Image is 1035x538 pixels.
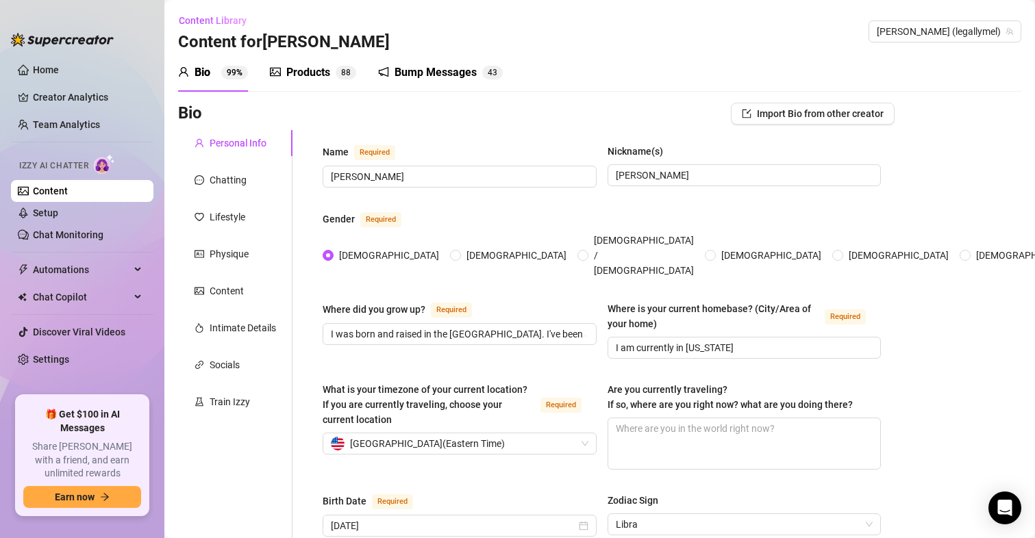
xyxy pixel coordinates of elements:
[33,86,142,108] a: Creator Analytics
[33,207,58,218] a: Setup
[716,248,827,263] span: [DEMOGRAPHIC_DATA]
[18,264,29,275] span: thunderbolt
[195,64,210,81] div: Bio
[346,68,351,77] span: 8
[323,301,487,318] label: Where did you grow up?
[482,66,503,79] sup: 43
[461,248,572,263] span: [DEMOGRAPHIC_DATA]
[195,249,204,259] span: idcard
[178,31,390,53] h3: Content for [PERSON_NAME]
[178,66,189,77] span: user
[350,433,505,454] span: [GEOGRAPHIC_DATA] ( Eastern Time )
[378,66,389,77] span: notification
[55,491,95,502] span: Earn now
[360,212,401,227] span: Required
[270,66,281,77] span: picture
[988,491,1021,524] div: Open Intercom Messenger
[195,138,204,148] span: user
[616,340,871,355] input: Where is your current homebase? (City/Area of your home)
[336,66,356,79] sup: 88
[616,514,873,535] span: Libra
[608,144,663,159] div: Nickname(s)
[221,66,248,79] sup: 99%
[23,440,141,481] span: Share [PERSON_NAME] with a friend, and earn unlimited rewards
[757,108,884,119] span: Import Bio from other creator
[33,64,59,75] a: Home
[18,292,27,302] img: Chat Copilot
[100,492,110,502] span: arrow-right
[492,68,497,77] span: 3
[540,398,582,413] span: Required
[608,493,668,508] label: Zodiac Sign
[323,384,527,425] span: What is your timezone of your current location? If you are currently traveling, choose your curre...
[608,144,673,159] label: Nickname(s)
[742,109,751,118] span: import
[33,354,69,365] a: Settings
[33,119,100,130] a: Team Analytics
[608,301,820,331] div: Where is your current homebase? (City/Area of your home)
[210,246,249,261] div: Physique
[210,357,240,372] div: Socials
[331,437,345,450] img: us
[323,144,410,160] label: Name
[195,175,204,185] span: message
[178,10,258,31] button: Content Library
[731,103,895,125] button: Import Bio from other creator
[210,320,276,335] div: Intimate Details
[431,303,472,318] span: Required
[843,248,954,263] span: [DEMOGRAPHIC_DATA]
[23,408,141,435] span: 🎁 Get $100 in AI Messages
[608,384,853,410] span: Are you currently traveling? If so, where are you right now? what are you doing there?
[33,286,130,308] span: Chat Copilot
[195,397,204,407] span: experiment
[210,394,250,409] div: Train Izzy
[210,209,245,225] div: Lifestyle
[195,360,204,370] span: link
[11,33,114,47] img: logo-BBDzfeDw.svg
[608,493,658,508] div: Zodiac Sign
[33,326,125,337] a: Discover Viral Videos
[210,136,266,151] div: Personal Info
[94,154,115,174] img: AI Chatter
[23,486,141,508] button: Earn nowarrow-right
[488,68,492,77] span: 4
[179,15,247,26] span: Content Library
[395,64,477,81] div: Bump Messages
[33,185,68,196] a: Content
[334,248,445,263] span: [DEMOGRAPHIC_DATA]
[331,169,586,184] input: Name
[331,326,586,342] input: Where did you grow up?
[331,518,576,533] input: Birth Date
[286,64,330,81] div: Products
[33,229,103,240] a: Chat Monitoring
[178,103,202,125] h3: Bio
[372,494,413,509] span: Required
[210,172,247,188] div: Chatting
[608,301,882,331] label: Where is your current homebase? (City/Area of your home)
[1006,27,1014,36] span: team
[323,494,366,509] div: Birth Date
[19,159,88,172] span: Izzy AI Chatter
[616,168,871,183] input: Nickname(s)
[195,323,204,333] span: fire
[323,212,355,227] div: Gender
[354,145,395,160] span: Required
[210,283,244,298] div: Content
[877,21,1013,42] span: Melanie (legallymel)
[195,212,204,222] span: heart
[323,211,416,227] label: Gender
[588,233,699,278] span: [DEMOGRAPHIC_DATA] / [DEMOGRAPHIC_DATA]
[323,302,425,317] div: Where did you grow up?
[341,68,346,77] span: 8
[825,309,866,324] span: Required
[323,493,428,509] label: Birth Date
[323,144,349,159] div: Name
[195,286,204,296] span: picture
[33,259,130,281] span: Automations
